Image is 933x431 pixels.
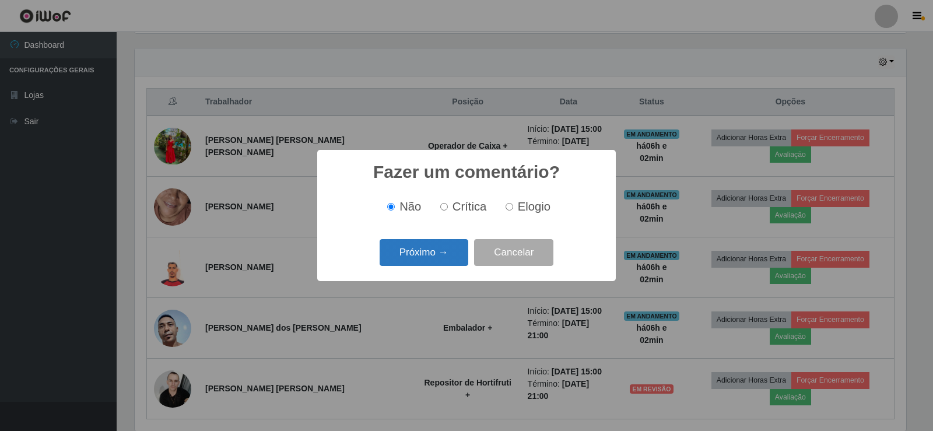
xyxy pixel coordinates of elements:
span: Não [399,200,421,213]
input: Crítica [440,203,448,211]
h2: Fazer um comentário? [373,162,560,183]
input: Não [387,203,395,211]
button: Cancelar [474,239,553,267]
span: Elogio [518,200,550,213]
button: Próximo → [380,239,468,267]
span: Crítica [453,200,487,213]
input: Elogio [506,203,513,211]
